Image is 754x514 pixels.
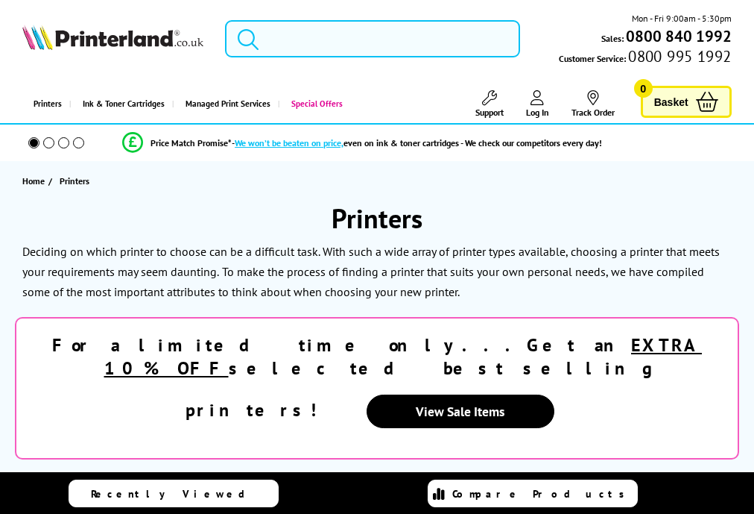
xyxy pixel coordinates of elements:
a: Printers [22,85,69,123]
span: Printers [60,175,89,187]
a: Home [22,173,48,189]
a: Support [475,90,504,118]
span: Compare Products [452,487,633,501]
span: Recently Viewed [91,487,260,501]
span: We won’t be beaten on price, [235,137,343,148]
span: Support [475,107,504,118]
span: Sales: [601,31,624,46]
span: Customer Service: [559,49,731,66]
a: Managed Print Services [172,85,278,123]
a: View Sale Items [367,395,554,428]
span: 0800 995 1992 [626,49,731,63]
span: Ink & Toner Cartridges [83,85,165,123]
p: Deciding on which printer to choose can be a difficult task. With such a wide array of printer ty... [22,244,720,279]
a: Log In [526,90,549,118]
h1: Printers [15,201,739,236]
div: - even on ink & toner cartridges - We check our competitors every day! [232,137,602,148]
a: Special Offers [278,85,350,123]
a: Ink & Toner Cartridges [69,85,172,123]
span: Price Match Promise* [151,137,232,148]
span: Mon - Fri 9:00am - 5:30pm [632,11,732,25]
p: To make the process of finding a printer that suits your own personal needs, we have compiled som... [22,264,704,299]
li: modal_Promise [7,130,717,156]
a: 0800 840 1992 [624,29,732,43]
strong: For a limited time only...Get an selected best selling printers! [52,333,702,421]
a: Compare Products [428,480,638,507]
u: EXTRA 10% OFF [104,333,703,380]
img: Printerland Logo [22,25,203,50]
a: Basket 0 [641,86,732,118]
span: Basket [654,92,688,112]
a: Printerland Logo [22,25,203,53]
a: Recently Viewed [69,480,279,507]
a: Track Order [571,90,615,118]
b: 0800 840 1992 [626,26,732,46]
span: 0 [634,79,653,98]
span: Log In [526,107,549,118]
